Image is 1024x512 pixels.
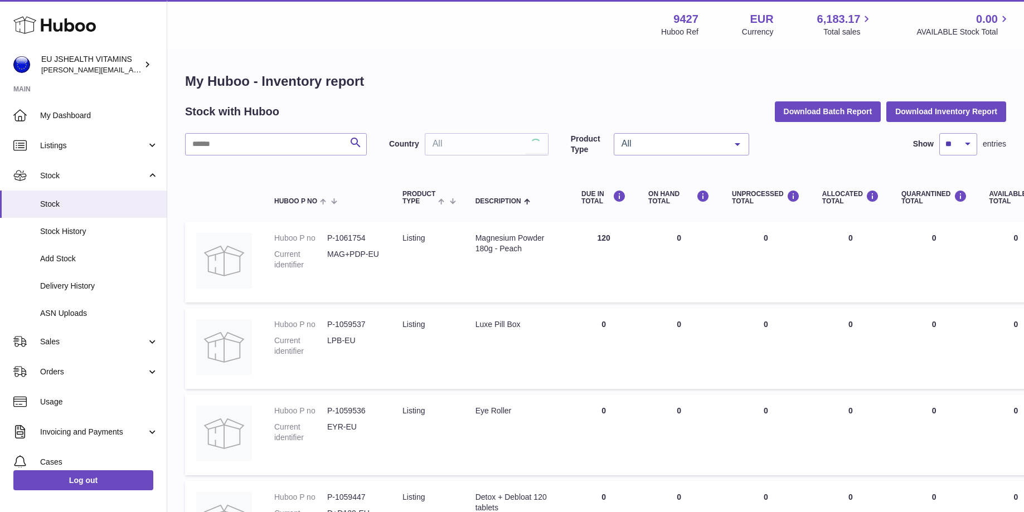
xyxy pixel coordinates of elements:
td: 120 [570,222,637,303]
img: product image [196,233,252,289]
span: 0.00 [976,12,998,27]
dd: P-1059536 [327,406,380,416]
span: entries [983,139,1006,149]
div: Luxe Pill Box [475,319,559,330]
td: 0 [811,394,890,475]
div: ALLOCATED Total [822,190,879,205]
div: Magnesium Powder 180g - Peach [475,233,559,254]
span: [PERSON_NAME][EMAIL_ADDRESS][DOMAIN_NAME] [41,65,224,74]
span: All [619,138,726,149]
a: 6,183.17 Total sales [817,12,873,37]
img: product image [196,319,252,375]
label: Product Type [571,134,608,155]
img: laura@jessicasepel.com [13,56,30,73]
dt: Huboo P no [274,319,327,330]
dd: P-1059537 [327,319,380,330]
td: 0 [570,308,637,389]
div: DUE IN TOTAL [581,190,626,205]
span: Sales [40,337,147,347]
div: QUARANTINED Total [901,190,967,205]
img: product image [196,406,252,461]
button: Download Inventory Report [886,101,1006,121]
span: 0 [932,233,936,242]
h2: Stock with Huboo [185,104,279,119]
dd: P-1061754 [327,233,380,243]
label: Show [913,139,934,149]
h1: My Huboo - Inventory report [185,72,1006,90]
dd: P-1059447 [327,492,380,503]
td: 0 [811,308,890,389]
dd: EYR-EU [327,422,380,443]
div: Eye Roller [475,406,559,416]
a: 0.00 AVAILABLE Stock Total [916,12,1011,37]
a: Log out [13,470,153,490]
span: listing [402,233,425,242]
span: Description [475,198,521,205]
span: Listings [40,140,147,151]
td: 0 [721,308,811,389]
td: 0 [721,222,811,303]
td: 0 [721,394,811,475]
span: 0 [932,320,936,329]
span: Usage [40,397,158,407]
span: Add Stock [40,253,158,264]
span: Cases [40,457,158,467]
strong: EUR [750,12,773,27]
div: UNPROCESSED Total [732,190,800,205]
span: Invoicing and Payments [40,427,147,437]
dt: Huboo P no [274,233,327,243]
span: Product Type [402,191,435,205]
strong: 9427 [673,12,698,27]
span: Delivery History [40,281,158,291]
td: 0 [637,394,721,475]
td: 0 [637,222,721,303]
dd: LPB-EU [327,335,380,357]
span: listing [402,406,425,415]
div: EU JSHEALTH VITAMINS [41,54,142,75]
span: Huboo P no [274,198,317,205]
dt: Huboo P no [274,492,327,503]
dt: Current identifier [274,249,327,270]
span: Orders [40,367,147,377]
span: 6,183.17 [817,12,861,27]
dd: MAG+PDP-EU [327,249,380,270]
button: Download Batch Report [775,101,881,121]
span: Stock [40,170,147,181]
dt: Huboo P no [274,406,327,416]
span: Stock [40,199,158,209]
span: 0 [932,406,936,415]
span: Stock History [40,226,158,237]
td: 0 [811,222,890,303]
div: ON HAND Total [648,190,710,205]
span: 0 [932,493,936,501]
span: My Dashboard [40,110,158,121]
span: AVAILABLE Stock Total [916,27,1011,37]
span: Total sales [823,27,873,37]
span: listing [402,493,425,501]
td: 0 [637,308,721,389]
td: 0 [570,394,637,475]
label: Country [389,139,419,149]
span: ASN Uploads [40,308,158,319]
span: listing [402,320,425,329]
div: Huboo Ref [661,27,698,37]
dt: Current identifier [274,335,327,357]
div: Currency [742,27,774,37]
dt: Current identifier [274,422,327,443]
